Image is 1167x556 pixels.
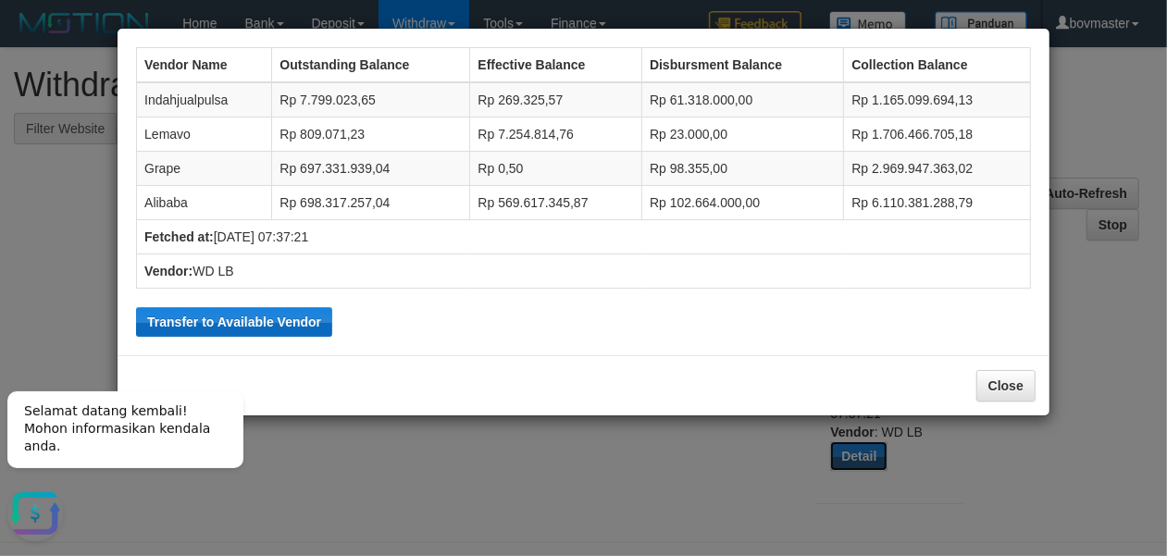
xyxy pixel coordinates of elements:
td: Rp 61.318.000,00 [642,82,844,117]
th: Effective Balance [470,48,642,83]
td: Rp 697.331.939,04 [272,152,470,186]
td: Indahjualpulsa [137,82,272,117]
td: Rp 809.071,23 [272,117,470,152]
td: Rp 0,50 [470,152,642,186]
button: Open LiveChat chat widget [7,111,63,167]
td: Grape [137,152,272,186]
th: Collection Balance [844,48,1031,83]
button: Transfer to Available Vendor [136,307,332,337]
td: [DATE] 07:37:21 [137,220,1031,254]
td: Rp 98.355,00 [642,152,844,186]
b: Vendor: [144,264,192,278]
td: WD LB [137,254,1031,289]
th: Outstanding Balance [272,48,470,83]
td: Rp 569.617.345,87 [470,186,642,220]
td: Rp 1.706.466.705,18 [844,117,1031,152]
b: Fetched at: [144,229,214,244]
td: Rp 1.165.099.694,13 [844,82,1031,117]
td: Rp 269.325,57 [470,82,642,117]
td: Rp 23.000,00 [642,117,844,152]
span: Selamat datang kembali! Mohon informasikan kendala anda. [24,29,210,79]
td: Rp 698.317.257,04 [272,186,470,220]
td: Rp 6.110.381.288,79 [844,186,1031,220]
td: Rp 102.664.000,00 [642,186,844,220]
button: Close [976,370,1036,402]
td: Alibaba [137,186,272,220]
td: Rp 2.969.947.363,02 [844,152,1031,186]
th: Disbursment Balance [642,48,844,83]
td: Rp 7.254.814,76 [470,117,642,152]
td: Rp 7.799.023,65 [272,82,470,117]
td: Lemavo [137,117,272,152]
th: Vendor Name [137,48,272,83]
